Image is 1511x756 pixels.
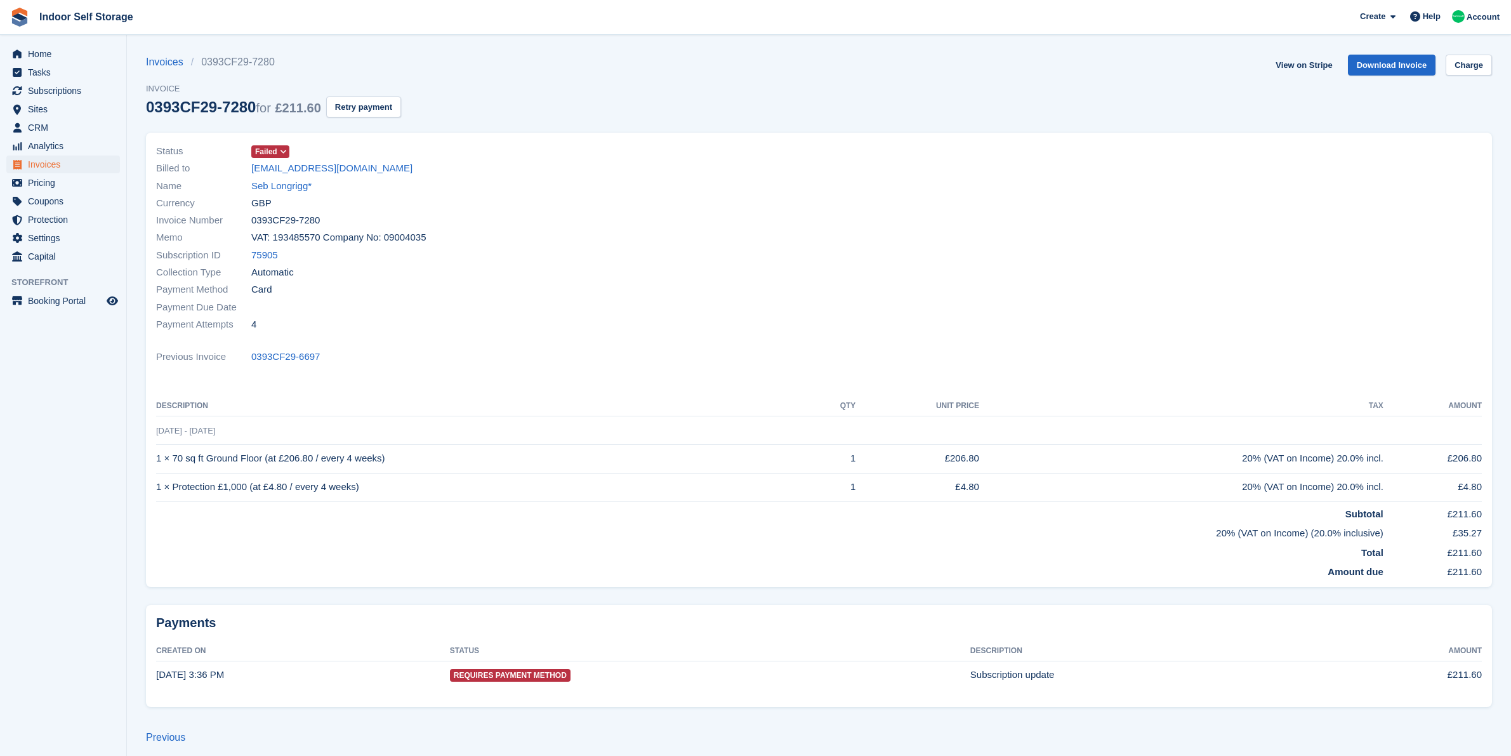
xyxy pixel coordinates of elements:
[6,82,120,100] a: menu
[156,350,251,364] span: Previous Invoice
[1383,541,1482,560] td: £211.60
[156,144,251,159] span: Status
[251,350,320,364] a: 0393CF29-6697
[979,480,1383,494] div: 20% (VAT on Income) 20.0% incl.
[146,55,401,70] nav: breadcrumbs
[1383,444,1482,473] td: £206.80
[28,156,104,173] span: Invoices
[255,146,277,157] span: Failed
[156,473,811,501] td: 1 × Protection £1,000 (at £4.80 / every 4 weeks)
[156,230,251,245] span: Memo
[28,292,104,310] span: Booking Portal
[1446,55,1492,76] a: Charge
[1423,10,1441,23] span: Help
[6,100,120,118] a: menu
[28,192,104,210] span: Coupons
[251,282,272,297] span: Card
[6,292,120,310] a: menu
[146,55,191,70] a: Invoices
[28,45,104,63] span: Home
[156,426,215,435] span: [DATE] - [DATE]
[6,248,120,265] a: menu
[156,179,251,194] span: Name
[156,615,1482,631] h2: Payments
[1452,10,1465,23] img: Helen Nicholls
[6,63,120,81] a: menu
[1383,473,1482,501] td: £4.80
[28,229,104,247] span: Settings
[105,293,120,308] a: Preview store
[855,444,979,473] td: £206.80
[1348,55,1436,76] a: Download Invoice
[1328,566,1383,577] strong: Amount due
[146,732,185,743] a: Previous
[28,248,104,265] span: Capital
[811,444,856,473] td: 1
[156,265,251,280] span: Collection Type
[1360,10,1385,23] span: Create
[156,641,450,661] th: Created On
[251,161,412,176] a: [EMAIL_ADDRESS][DOMAIN_NAME]
[156,521,1383,541] td: 20% (VAT on Income) (20.0% inclusive)
[1345,508,1383,519] strong: Subtotal
[156,396,811,416] th: Description
[970,641,1333,661] th: Description
[6,192,120,210] a: menu
[450,641,970,661] th: Status
[1383,560,1482,580] td: £211.60
[28,82,104,100] span: Subscriptions
[1270,55,1337,76] a: View on Stripe
[251,179,312,194] a: Seb Longrigg*
[156,161,251,176] span: Billed to
[1383,521,1482,541] td: £35.27
[11,276,126,289] span: Storefront
[450,669,571,682] span: Requires Payment Method
[10,8,29,27] img: stora-icon-8386f47178a22dfd0bd8f6a31ec36ba5ce8667c1dd55bd0f319d3a0aa187defe.svg
[6,137,120,155] a: menu
[34,6,138,27] a: Indoor Self Storage
[28,119,104,136] span: CRM
[811,473,856,501] td: 1
[251,265,294,280] span: Automatic
[1383,501,1482,521] td: £211.60
[6,211,120,229] a: menu
[1383,396,1482,416] th: Amount
[979,396,1383,416] th: Tax
[855,396,979,416] th: Unit Price
[156,444,811,473] td: 1 × 70 sq ft Ground Floor (at £206.80 / every 4 weeks)
[28,100,104,118] span: Sites
[251,248,278,263] a: 75905
[28,174,104,192] span: Pricing
[156,669,224,680] time: 2025-07-25 14:36:33 UTC
[1333,661,1482,689] td: £211.60
[156,317,251,332] span: Payment Attempts
[6,119,120,136] a: menu
[28,63,104,81] span: Tasks
[1467,11,1500,23] span: Account
[28,137,104,155] span: Analytics
[6,156,120,173] a: menu
[146,83,401,95] span: Invoice
[256,101,270,115] span: for
[251,230,426,245] span: VAT: 193485570 Company No: 09004035
[6,174,120,192] a: menu
[6,45,120,63] a: menu
[251,213,320,228] span: 0393CF29-7280
[811,396,856,416] th: QTY
[6,229,120,247] a: menu
[855,473,979,501] td: £4.80
[156,196,251,211] span: Currency
[1333,641,1482,661] th: Amount
[251,317,256,332] span: 4
[970,661,1333,689] td: Subscription update
[1361,547,1383,558] strong: Total
[275,101,320,115] span: £211.60
[156,213,251,228] span: Invoice Number
[326,96,401,117] button: Retry payment
[156,248,251,263] span: Subscription ID
[251,196,272,211] span: GBP
[979,451,1383,466] div: 20% (VAT on Income) 20.0% incl.
[156,282,251,297] span: Payment Method
[251,144,289,159] a: Failed
[156,300,251,315] span: Payment Due Date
